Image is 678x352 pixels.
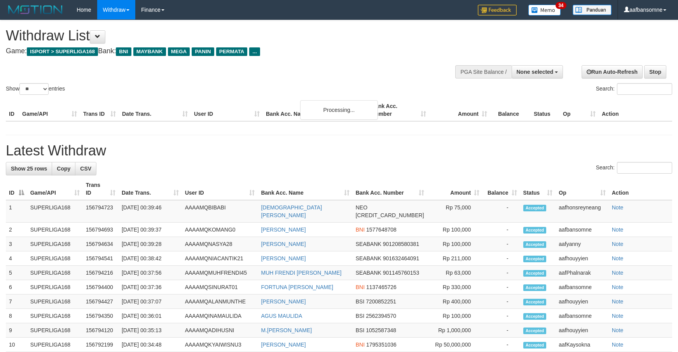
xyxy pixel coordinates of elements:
a: [PERSON_NAME] [261,255,306,261]
span: Copy [57,166,70,172]
th: Action [609,178,672,200]
a: Stop [644,65,666,78]
td: [DATE] 00:39:28 [119,237,182,251]
a: Note [612,298,624,305]
span: SEABANK [356,255,381,261]
a: Note [612,313,624,319]
th: Balance: activate to sort column ascending [482,178,520,200]
td: Rp 75,000 [427,200,483,223]
td: SUPERLIGA168 [27,266,83,280]
td: aafPhalnarak [556,266,608,280]
td: aafbansomne [556,309,608,323]
td: SUPERLIGA168 [27,338,83,352]
td: AAAAMQKYAIWISNU3 [182,338,258,352]
td: AAAAMQKOMANG0 [182,223,258,237]
input: Search: [617,83,672,95]
td: 7 [6,294,27,309]
td: 156794120 [83,323,119,338]
span: Copy 1137465726 to clipboard [366,284,397,290]
a: MUH FRENDI [PERSON_NAME] [261,270,341,276]
div: PGA Site Balance / [455,65,511,78]
th: Action [599,99,672,121]
img: Button%20Memo.svg [528,5,561,16]
td: SUPERLIGA168 [27,223,83,237]
th: User ID [191,99,263,121]
td: 8 [6,309,27,323]
span: Show 25 rows [11,166,47,172]
td: - [482,223,520,237]
a: Note [612,204,624,211]
span: BSI [356,313,365,319]
td: SUPERLIGA168 [27,280,83,294]
th: Amount [429,99,490,121]
span: Accepted [523,270,547,277]
a: M.[PERSON_NAME] [261,327,312,333]
td: aafbansomne [556,223,608,237]
th: Date Trans. [119,99,191,121]
img: MOTION_logo.png [6,4,65,16]
label: Show entries [6,83,65,95]
td: Rp 330,000 [427,280,483,294]
td: AAAAMQBIBABI [182,200,258,223]
td: 156794723 [83,200,119,223]
span: BNI [116,47,131,56]
td: 3 [6,237,27,251]
td: Rp 50,000,000 [427,338,483,352]
td: - [482,200,520,223]
span: BNI [356,284,365,290]
th: Date Trans.: activate to sort column ascending [119,178,182,200]
td: [DATE] 00:35:13 [119,323,182,338]
td: 2 [6,223,27,237]
span: Copy 901145760153 to clipboard [383,270,419,276]
td: - [482,266,520,280]
a: Note [612,284,624,290]
span: Copy 1052587348 to clipboard [366,327,396,333]
td: - [482,323,520,338]
span: Accepted [523,284,547,291]
td: SUPERLIGA168 [27,251,83,266]
span: ... [249,47,260,56]
th: Bank Acc. Number [368,99,429,121]
td: aafKaysokna [556,338,608,352]
td: [DATE] 00:36:01 [119,309,182,323]
span: SEABANK [356,270,381,276]
a: [DEMOGRAPHIC_DATA][PERSON_NAME] [261,204,322,218]
span: Accepted [523,227,547,234]
a: Run Auto-Refresh [582,65,643,78]
th: ID: activate to sort column descending [6,178,27,200]
th: Bank Acc. Name [263,99,368,121]
a: Note [612,241,624,247]
span: PERMATA [216,47,248,56]
span: Accepted [523,205,547,211]
td: AAAAMQALANMUNTHE [182,294,258,309]
span: None selected [517,69,554,75]
a: AGUS MAULIDA [261,313,302,319]
span: Copy 1795351036 to clipboard [366,342,397,348]
td: Rp 100,000 [427,237,483,251]
td: 5 [6,266,27,280]
td: Rp 63,000 [427,266,483,280]
a: [PERSON_NAME] [261,241,306,247]
input: Search: [617,162,672,174]
label: Search: [596,83,672,95]
th: Status: activate to sort column ascending [520,178,556,200]
td: 156794350 [83,309,119,323]
td: [DATE] 00:39:46 [119,200,182,223]
td: aafhouyyien [556,323,608,338]
td: 9 [6,323,27,338]
a: [PERSON_NAME] [261,342,306,348]
div: Processing... [300,100,378,120]
th: Bank Acc. Name: activate to sort column ascending [258,178,352,200]
span: Copy 2562394570 to clipboard [366,313,396,319]
span: 34 [556,2,566,9]
td: aafyanny [556,237,608,251]
td: - [482,309,520,323]
span: MAYBANK [133,47,166,56]
a: Note [612,255,624,261]
span: Accepted [523,313,547,320]
th: Game/API [19,99,80,121]
label: Search: [596,162,672,174]
td: AAAAMQNIACANTIK21 [182,251,258,266]
span: Accepted [523,342,547,349]
td: aafhouyyien [556,251,608,266]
